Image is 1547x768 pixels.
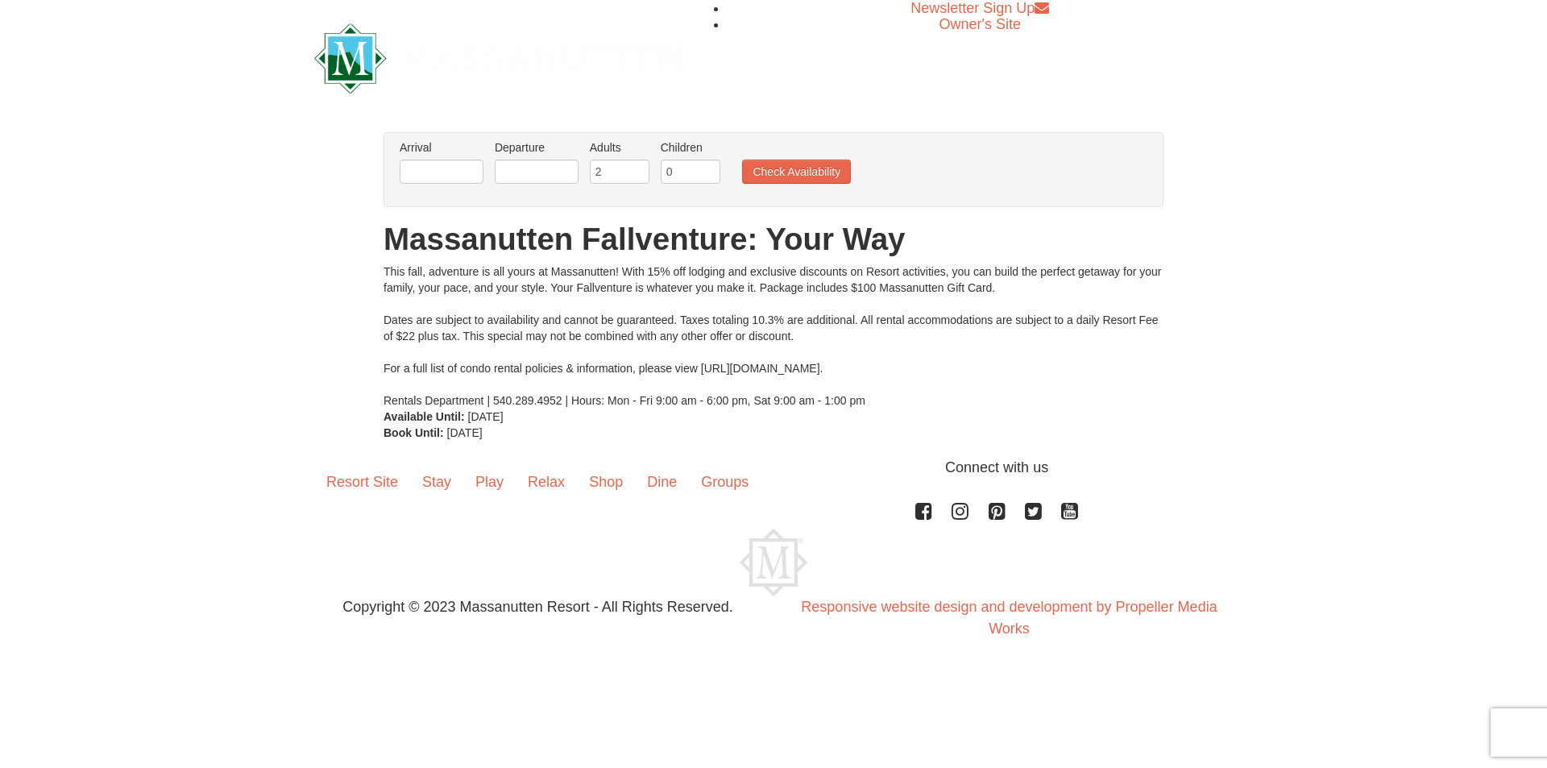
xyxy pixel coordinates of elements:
a: Owner's Site [939,16,1021,32]
a: Shop [577,457,635,507]
strong: Available Until: [384,410,465,423]
label: Departure [495,139,579,156]
a: Massanutten Resort [314,37,683,75]
a: Groups [689,457,761,507]
img: Massanutten Resort Logo [740,529,807,596]
h1: Massanutten Fallventure: Your Way [384,223,1163,255]
img: Massanutten Resort Logo [314,23,683,93]
p: Copyright © 2023 Massanutten Resort - All Rights Reserved. [302,596,773,618]
a: Relax [516,457,577,507]
a: Dine [635,457,689,507]
label: Adults [590,139,649,156]
label: Children [661,139,720,156]
a: Responsive website design and development by Propeller Media Works [801,599,1217,637]
button: Check Availability [742,160,851,184]
a: Play [463,457,516,507]
span: [DATE] [447,426,483,439]
a: Stay [410,457,463,507]
span: [DATE] [468,410,504,423]
a: Resort Site [314,457,410,507]
strong: Book Until: [384,426,444,439]
p: Connect with us [314,457,1233,479]
div: This fall, adventure is all yours at Massanutten! With 15% off lodging and exclusive discounts on... [384,264,1163,409]
label: Arrival [400,139,483,156]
